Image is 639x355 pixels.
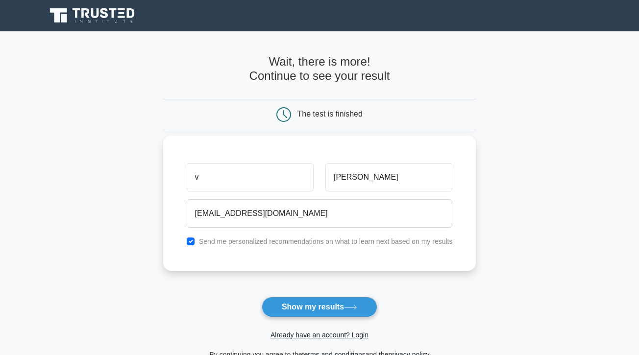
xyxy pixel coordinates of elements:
input: Email [187,199,453,228]
input: Last name [325,163,452,191]
h4: Wait, there is more! Continue to see your result [163,55,476,83]
input: First name [187,163,314,191]
a: Already have an account? Login [270,331,369,339]
button: Show my results [262,297,377,317]
div: The test is finished [297,110,363,118]
label: Send me personalized recommendations on what to learn next based on my results [199,237,453,245]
